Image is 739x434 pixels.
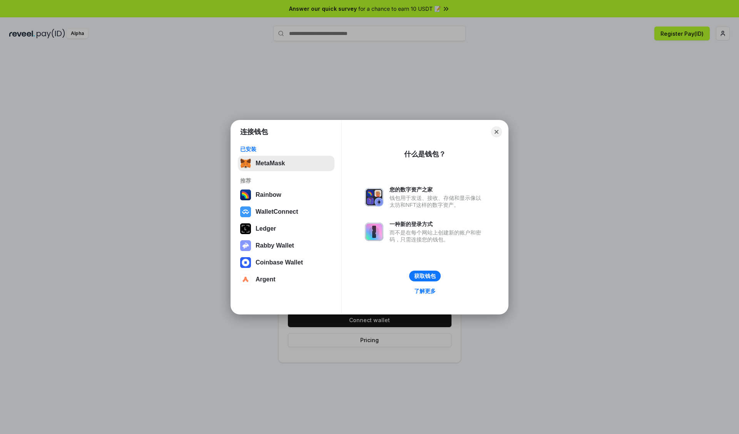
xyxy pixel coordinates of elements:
[238,187,334,203] button: Rainbow
[238,204,334,219] button: WalletConnect
[240,190,251,200] img: svg+xml,%3Csvg%20width%3D%22120%22%20height%3D%22120%22%20viewBox%3D%220%200%20120%20120%22%20fil...
[410,286,440,296] a: 了解更多
[404,150,446,159] div: 什么是钱包？
[365,188,383,206] img: svg+xml,%3Csvg%20xmlns%3D%22http%3A%2F%2Fwww.w3.org%2F2000%2Fsvg%22%20fill%3D%22none%22%20viewBox...
[256,160,285,167] div: MetaMask
[240,274,251,285] img: svg+xml,%3Csvg%20width%3D%2228%22%20height%3D%2228%22%20viewBox%3D%220%200%2028%2028%22%20fill%3D...
[240,146,332,153] div: 已安装
[238,272,334,287] button: Argent
[240,127,268,136] h1: 连接钱包
[238,221,334,236] button: Ledger
[240,257,251,268] img: svg+xml,%3Csvg%20width%3D%2228%22%20height%3D%2228%22%20viewBox%3D%220%200%2028%2028%22%20fill%3D...
[365,223,383,241] img: svg+xml,%3Csvg%20xmlns%3D%22http%3A%2F%2Fwww.w3.org%2F2000%2Fsvg%22%20fill%3D%22none%22%20viewBox...
[256,276,276,283] div: Argent
[238,238,334,253] button: Rabby Wallet
[238,255,334,270] button: Coinbase Wallet
[240,158,251,169] img: svg+xml,%3Csvg%20fill%3D%22none%22%20height%3D%2233%22%20viewBox%3D%220%200%2035%2033%22%20width%...
[390,229,485,243] div: 而不是在每个网站上创建新的账户和密码，只需连接您的钱包。
[240,177,332,184] div: 推荐
[409,271,441,281] button: 获取钱包
[256,259,303,266] div: Coinbase Wallet
[256,225,276,232] div: Ledger
[256,208,298,215] div: WalletConnect
[256,191,281,198] div: Rainbow
[390,195,485,208] div: 钱包用于发送、接收、存储和显示像以太坊和NFT这样的数字资产。
[491,126,502,137] button: Close
[390,221,485,228] div: 一种新的登录方式
[414,288,436,294] div: 了解更多
[256,242,294,249] div: Rabby Wallet
[414,273,436,279] div: 获取钱包
[390,186,485,193] div: 您的数字资产之家
[240,223,251,234] img: svg+xml,%3Csvg%20xmlns%3D%22http%3A%2F%2Fwww.w3.org%2F2000%2Fsvg%22%20width%3D%2228%22%20height%3...
[240,240,251,251] img: svg+xml,%3Csvg%20xmlns%3D%22http%3A%2F%2Fwww.w3.org%2F2000%2Fsvg%22%20fill%3D%22none%22%20viewBox...
[240,206,251,217] img: svg+xml,%3Csvg%20width%3D%2228%22%20height%3D%2228%22%20viewBox%3D%220%200%2028%2028%22%20fill%3D...
[238,156,334,171] button: MetaMask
